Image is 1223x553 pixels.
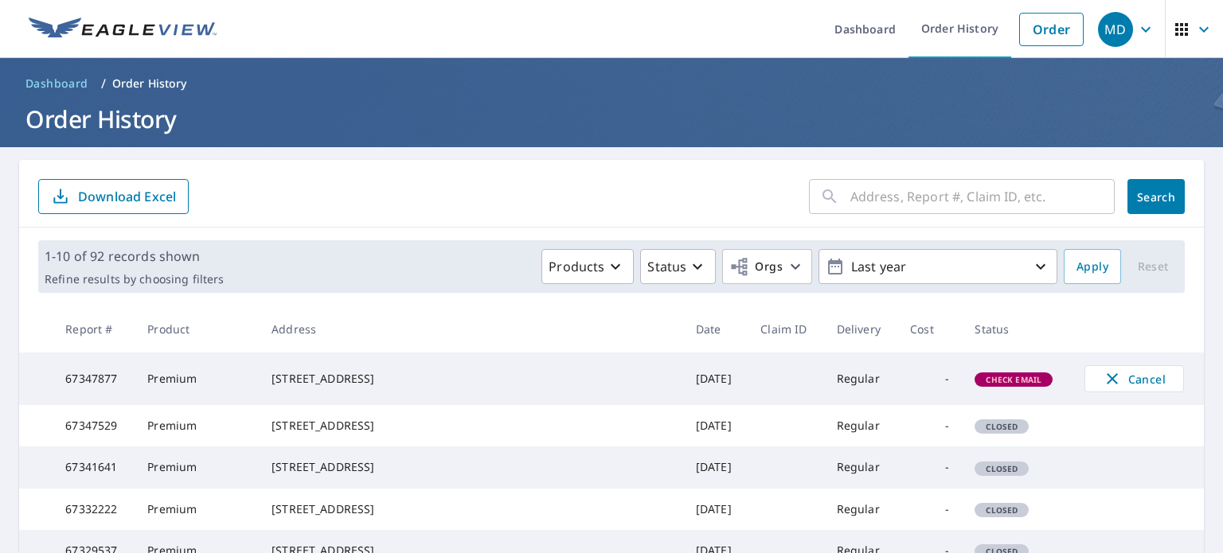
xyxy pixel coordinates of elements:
div: MD [1098,12,1133,47]
button: Cancel [1084,365,1184,392]
h1: Order History [19,103,1204,135]
button: Status [640,249,716,284]
div: [STREET_ADDRESS] [272,371,670,387]
th: Date [683,306,748,352]
p: Refine results by choosing filters [45,272,224,286]
td: [DATE] [683,405,748,446]
th: Status [962,306,1071,352]
a: Dashboard [19,71,95,96]
div: [STREET_ADDRESS] [272,418,670,434]
li: / [101,74,106,93]
td: [DATE] [683,352,748,405]
button: Orgs [722,249,812,284]
button: Apply [1064,249,1121,284]
th: Product [135,306,259,352]
img: EV Logo [29,18,217,41]
nav: breadcrumb [19,71,1204,96]
td: 67347877 [53,352,135,405]
th: Report # [53,306,135,352]
td: Regular [824,489,897,530]
span: Search [1140,189,1172,204]
th: Address [259,306,683,352]
td: [DATE] [683,489,748,530]
td: Premium [135,446,259,488]
td: Regular [824,405,897,446]
td: - [897,446,962,488]
p: Order History [112,76,187,92]
td: Premium [135,405,259,446]
p: 1-10 of 92 records shown [45,247,224,266]
span: Closed [976,421,1027,432]
span: Closed [976,504,1027,516]
span: Closed [976,463,1027,474]
button: Last year [819,249,1057,284]
td: 67347529 [53,405,135,446]
span: Orgs [729,257,783,277]
p: Download Excel [78,188,176,205]
button: Download Excel [38,179,189,214]
span: Cancel [1101,369,1167,388]
span: Check Email [976,374,1051,385]
td: Premium [135,352,259,405]
input: Address, Report #, Claim ID, etc. [850,174,1115,219]
span: Apply [1076,257,1108,277]
span: Dashboard [25,76,88,92]
td: - [897,352,962,405]
td: 67341641 [53,446,135,488]
td: Premium [135,489,259,530]
button: Products [541,249,634,284]
a: Order [1019,13,1084,46]
p: Status [647,257,686,276]
th: Claim ID [748,306,823,352]
td: [DATE] [683,446,748,488]
button: Search [1127,179,1185,214]
div: [STREET_ADDRESS] [272,459,670,475]
td: Regular [824,352,897,405]
td: 67332222 [53,489,135,530]
p: Products [549,257,604,276]
p: Last year [845,253,1031,281]
th: Cost [897,306,962,352]
td: Regular [824,446,897,488]
th: Delivery [824,306,897,352]
div: [STREET_ADDRESS] [272,501,670,517]
td: - [897,405,962,446]
td: - [897,489,962,530]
